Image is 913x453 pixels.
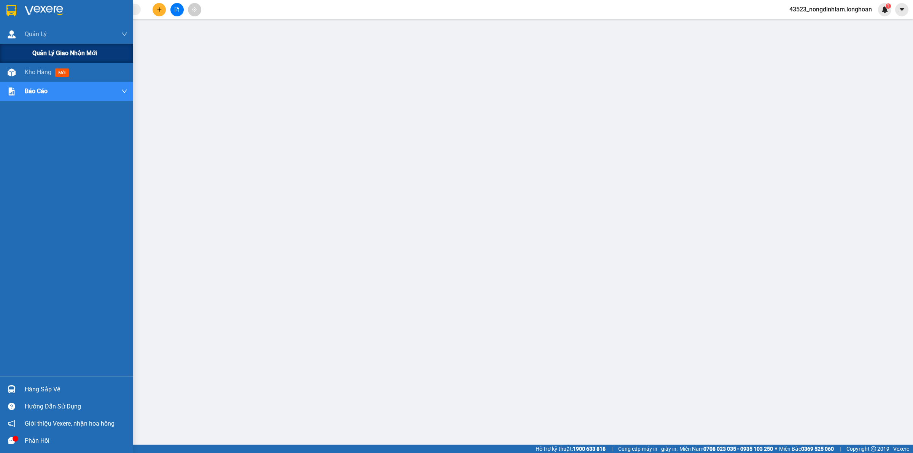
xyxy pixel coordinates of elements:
span: Kho hàng [25,68,51,76]
span: aim [192,7,197,12]
span: 1 [887,3,889,9]
span: down [121,88,127,94]
span: Báo cáo [25,86,48,96]
span: question-circle [8,403,15,410]
span: Quản Lý [25,29,47,39]
img: warehouse-icon [8,68,16,76]
strong: 1900 633 818 [573,446,606,452]
span: message [8,437,15,444]
div: Phản hồi [25,435,127,447]
img: icon-new-feature [881,6,888,13]
img: solution-icon [8,87,16,95]
span: 43523_nongdinhlam.longhoan [783,5,878,14]
span: Cung cấp máy in - giấy in: [618,445,678,453]
span: Miền Nam [679,445,773,453]
span: copyright [871,446,876,451]
strong: 0708 023 035 - 0935 103 250 [703,446,773,452]
span: Quản lý giao nhận mới [32,48,97,58]
span: down [121,31,127,37]
span: | [611,445,612,453]
span: Hỗ trợ kỹ thuật: [536,445,606,453]
img: warehouse-icon [8,385,16,393]
img: warehouse-icon [8,30,16,38]
span: caret-down [899,6,905,13]
div: Hướng dẫn sử dụng [25,401,127,412]
button: aim [188,3,201,16]
span: Miền Bắc [779,445,834,453]
span: Giới thiệu Vexere, nhận hoa hồng [25,419,115,428]
strong: 0369 525 060 [801,446,834,452]
div: Hàng sắp về [25,384,127,395]
span: file-add [174,7,180,12]
img: logo-vxr [6,5,16,16]
span: mới [55,68,69,77]
button: file-add [170,3,184,16]
span: ⚪️ [775,447,777,450]
span: plus [157,7,162,12]
span: notification [8,420,15,427]
button: plus [153,3,166,16]
span: | [840,445,841,453]
button: caret-down [895,3,908,16]
sup: 1 [886,3,891,9]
